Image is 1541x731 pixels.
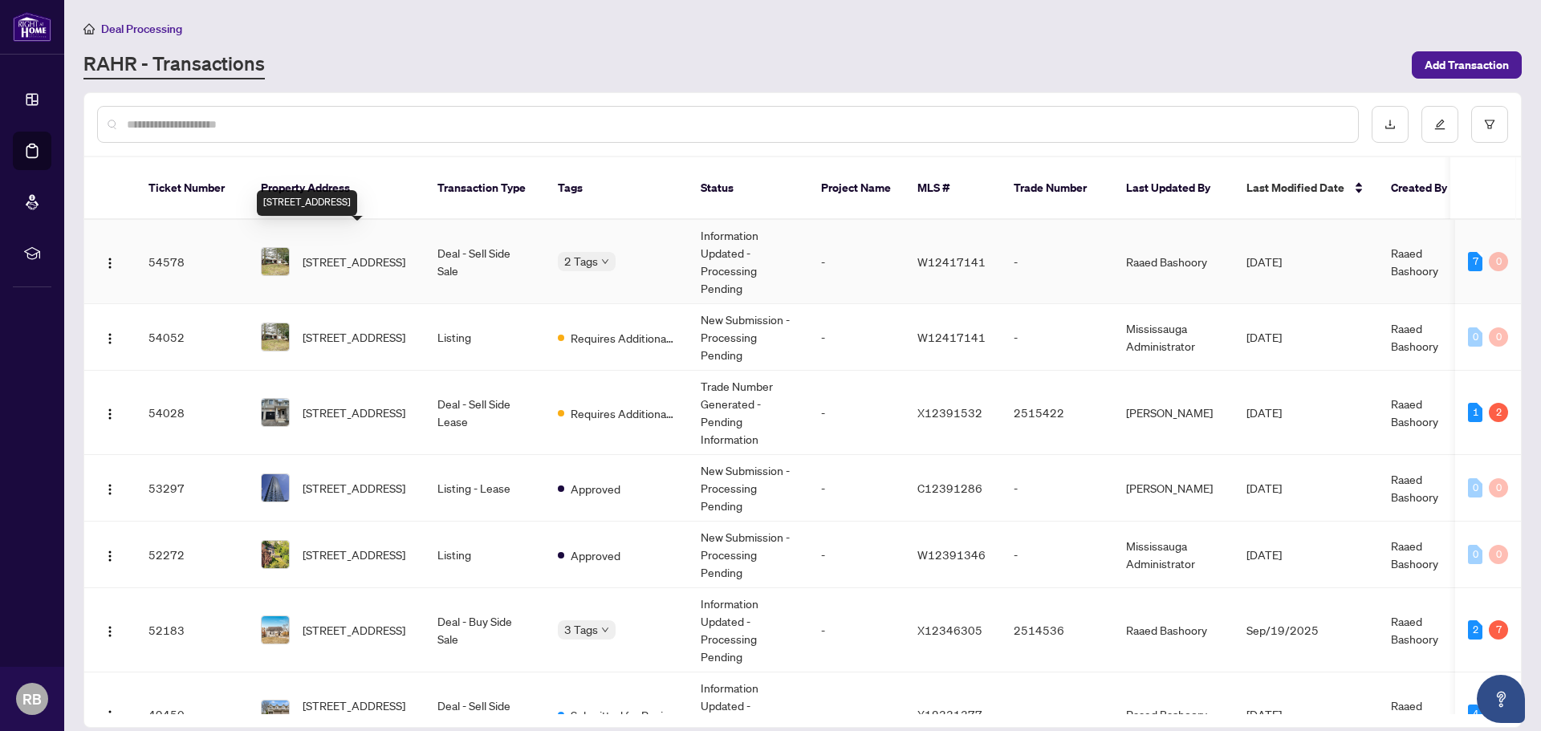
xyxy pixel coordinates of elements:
img: logo [13,12,51,42]
span: W12417141 [917,330,986,344]
button: Logo [97,400,123,425]
button: Logo [97,701,123,727]
span: 3 Tags [564,620,598,639]
span: [STREET_ADDRESS] [303,253,405,270]
span: W12391346 [917,547,986,562]
div: 2 [1489,403,1508,422]
div: 0 [1489,545,1508,564]
span: [DATE] [1246,707,1282,721]
div: 0 [1468,478,1482,497]
span: [STREET_ADDRESS] [303,328,405,346]
div: 2 [1468,620,1482,640]
button: Logo [97,249,123,274]
img: Logo [104,483,116,496]
span: [STREET_ADDRESS] [303,546,405,563]
span: [DATE] [1246,330,1282,344]
td: Listing - Lease [425,455,545,522]
span: Raaed Bashoory [1391,698,1438,730]
span: down [601,258,609,266]
td: [PERSON_NAME] [1113,455,1234,522]
td: 52183 [136,588,248,672]
a: RAHR - Transactions [83,51,265,79]
span: Requires Additional Docs [571,404,675,422]
th: Last Updated By [1113,157,1234,220]
div: 0 [1468,545,1482,564]
img: thumbnail-img [262,616,289,644]
img: Logo [104,550,116,562]
span: Deal Processing [101,22,182,36]
span: W12417141 [917,254,986,269]
td: Deal - Buy Side Sale [425,588,545,672]
td: Mississauga Administrator [1113,304,1234,371]
div: 7 [1489,620,1508,640]
td: 2515422 [1001,371,1113,455]
span: Raaed Bashoory [1391,614,1438,646]
td: - [1001,522,1113,588]
span: [STREET_ADDRESS] [303,404,405,421]
button: Add Transaction [1412,51,1522,79]
span: Sep/19/2025 [1246,623,1319,637]
td: New Submission - Processing Pending [688,522,808,588]
img: Logo [104,257,116,270]
th: Tags [545,157,688,220]
td: 54052 [136,304,248,371]
div: 4 [1468,705,1482,724]
img: thumbnail-img [262,248,289,275]
td: Deal - Sell Side Sale [425,220,545,304]
td: - [808,304,905,371]
span: Approved [571,480,620,497]
td: Raaed Bashoory [1113,588,1234,672]
th: Status [688,157,808,220]
span: C12391286 [917,481,982,495]
button: edit [1421,106,1458,143]
span: download [1384,119,1396,130]
div: 0 [1489,478,1508,497]
img: thumbnail-img [262,323,289,351]
th: Transaction Type [425,157,545,220]
span: Last Modified Date [1246,179,1344,197]
span: [DATE] [1246,547,1282,562]
td: Information Updated - Processing Pending [688,220,808,304]
td: 52272 [136,522,248,588]
span: Submitted for Review [571,706,675,724]
th: MLS # [905,157,1001,220]
span: Add Transaction [1425,52,1509,78]
button: Logo [97,542,123,567]
td: - [808,588,905,672]
td: [PERSON_NAME] [1113,371,1234,455]
th: Trade Number [1001,157,1113,220]
span: 2 Tags [564,252,598,270]
span: Raaed Bashoory [1391,472,1438,504]
td: - [808,371,905,455]
button: Logo [97,617,123,643]
td: New Submission - Processing Pending [688,304,808,371]
span: [DATE] [1246,481,1282,495]
td: - [1001,304,1113,371]
span: [DATE] [1246,254,1282,269]
span: X12391532 [917,405,982,420]
div: [STREET_ADDRESS] [257,190,357,216]
td: - [1001,455,1113,522]
span: filter [1484,119,1495,130]
img: Logo [104,625,116,638]
td: 54028 [136,371,248,455]
td: - [808,220,905,304]
td: 54578 [136,220,248,304]
button: filter [1471,106,1508,143]
div: 0 [1489,327,1508,347]
th: Ticket Number [136,157,248,220]
span: [STREET_ADDRESS] [303,621,405,639]
td: - [808,455,905,522]
img: thumbnail-img [262,399,289,426]
td: - [808,522,905,588]
td: Raaed Bashoory [1113,220,1234,304]
img: thumbnail-img [262,701,289,728]
button: Logo [97,475,123,501]
img: Logo [104,709,116,722]
span: X12346305 [917,623,982,637]
span: Requires Additional Docs [571,329,675,347]
th: Last Modified Date [1234,157,1378,220]
img: thumbnail-img [262,474,289,502]
span: [DATE] [1246,405,1282,420]
td: - [1001,220,1113,304]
